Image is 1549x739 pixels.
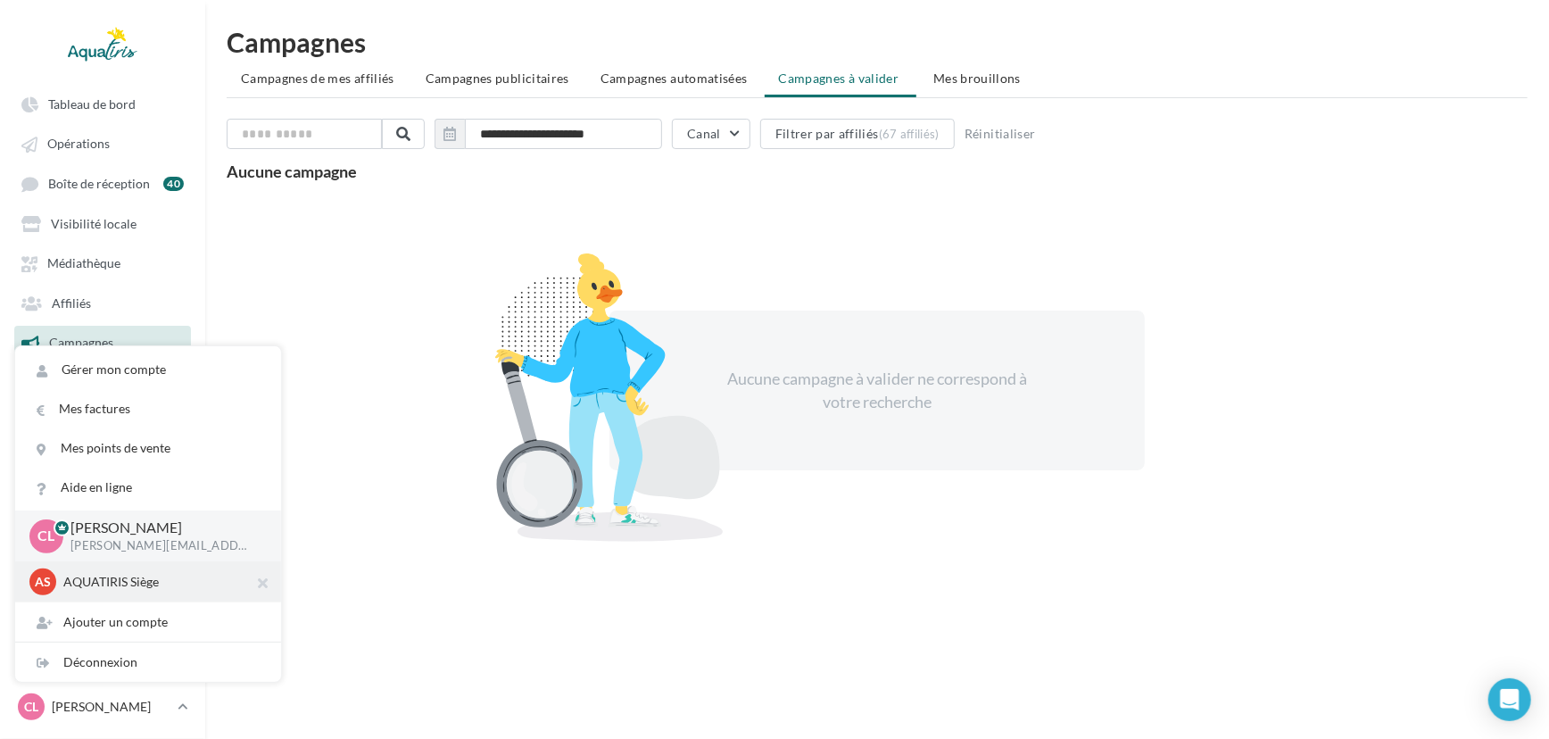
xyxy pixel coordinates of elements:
div: (67 affiliés) [879,127,940,141]
a: Boîte de réception 40 [11,167,195,200]
a: Gérer mon compte [15,350,281,389]
a: Campagnes [11,326,195,358]
span: Campagnes [49,336,113,351]
a: Mes factures [15,389,281,428]
div: 40 [163,177,184,191]
span: CL [24,698,38,716]
span: Aucune campagne [227,162,357,181]
button: Réinitialiser [957,123,1043,145]
span: Visibilité locale [51,216,137,231]
div: Ajouter un compte [15,602,281,642]
a: Mes points de vente [15,428,281,468]
p: [PERSON_NAME] [70,518,253,538]
span: Mes brouillons [933,71,1021,86]
a: Boutique en ligne [11,366,195,397]
a: Opérations [11,127,195,159]
p: [PERSON_NAME][EMAIL_ADDRESS][DOMAIN_NAME] [70,538,253,554]
div: Open Intercom Messenger [1488,678,1531,721]
a: CL [PERSON_NAME] [14,690,191,724]
div: Aucune campagne à valider ne correspond à votre recherche [724,368,1031,413]
span: AS [35,573,51,591]
a: Médiathèque [11,246,195,278]
span: CL [38,526,55,546]
p: [PERSON_NAME] [52,698,170,716]
span: Boîte de réception [48,176,150,191]
p: AQUATIRIS Siège [63,573,260,591]
button: Canal [672,119,750,149]
a: Visibilité locale [11,207,195,239]
div: Déconnexion [15,643,281,682]
span: Campagnes automatisées [601,71,748,86]
span: Campagnes publicitaires [426,71,569,86]
h1: Campagnes [227,29,1528,55]
span: Campagnes de mes affiliés [241,71,394,86]
span: Tableau de bord [48,96,136,112]
span: Médiathèque [47,256,120,271]
a: Tableau de bord [11,87,195,120]
a: Aide en ligne [15,468,281,507]
span: Opérations [47,137,110,152]
span: Affiliés [52,295,91,311]
button: Filtrer par affiliés(67 affiliés) [760,119,955,149]
a: Affiliés [11,286,195,319]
